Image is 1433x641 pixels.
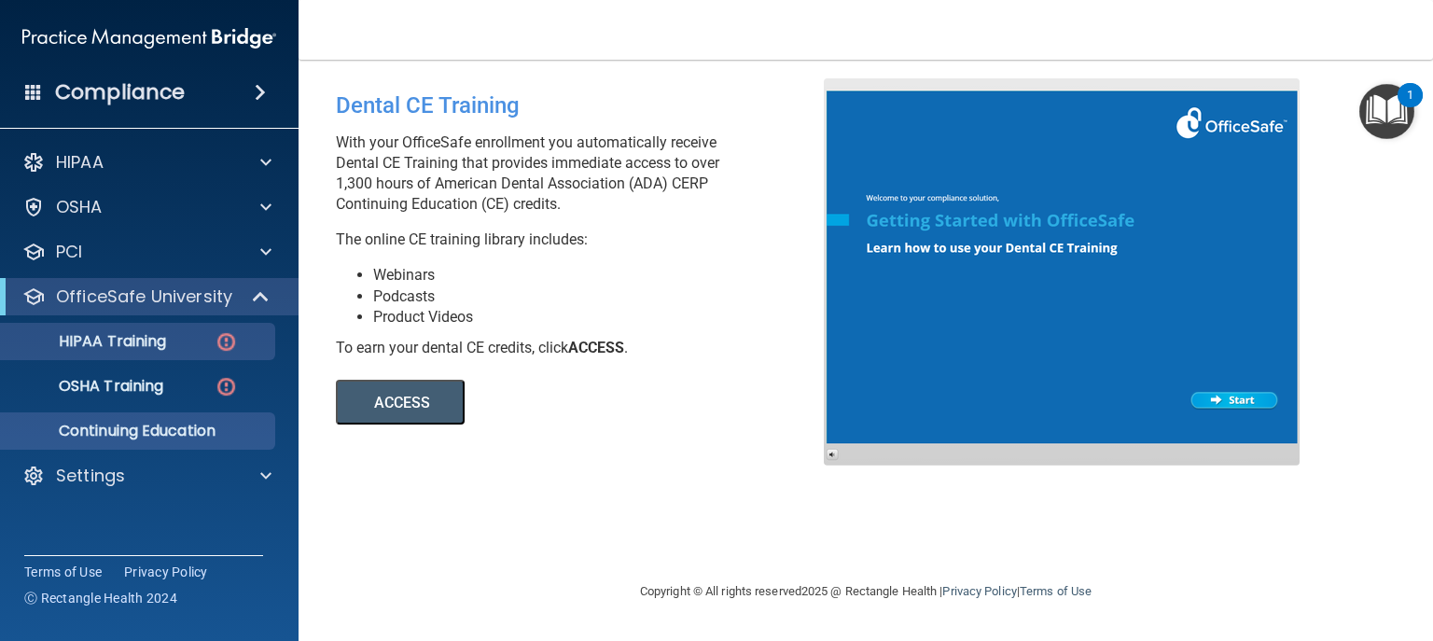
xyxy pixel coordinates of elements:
a: Settings [22,465,271,487]
a: Terms of Use [24,563,102,581]
a: OSHA [22,196,271,218]
a: ACCESS [336,397,846,411]
button: ACCESS [336,380,465,425]
iframe: Drift Widget Chat Controller [1111,509,1411,583]
h4: Compliance [55,79,185,105]
p: Continuing Education [12,422,267,440]
a: OfficeSafe University [22,286,271,308]
p: OSHA Training [12,377,163,396]
span: Ⓒ Rectangle Health 2024 [24,589,177,607]
p: OSHA [56,196,103,218]
li: Podcasts [373,286,838,307]
p: Settings [56,465,125,487]
a: PCI [22,241,271,263]
button: Open Resource Center, 1 new notification [1359,84,1414,139]
a: HIPAA [22,151,271,174]
img: danger-circle.6113f641.png [215,375,238,398]
p: HIPAA [56,151,104,174]
a: Privacy Policy [124,563,208,581]
p: With your OfficeSafe enrollment you automatically receive Dental CE Training that provides immedi... [336,132,838,215]
p: OfficeSafe University [56,286,232,308]
p: HIPAA Training [12,332,166,351]
div: Dental CE Training [336,78,838,132]
li: Product Videos [373,307,838,327]
div: Copyright © All rights reserved 2025 @ Rectangle Health | | [525,562,1206,621]
li: Webinars [373,265,838,286]
img: danger-circle.6113f641.png [215,330,238,354]
a: Terms of Use [1020,584,1092,598]
a: Privacy Policy [942,584,1016,598]
p: PCI [56,241,82,263]
p: The online CE training library includes: [336,230,838,250]
img: PMB logo [22,20,276,57]
div: 1 [1407,95,1413,119]
div: To earn your dental CE credits, click . [336,338,838,358]
b: ACCESS [568,339,624,356]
